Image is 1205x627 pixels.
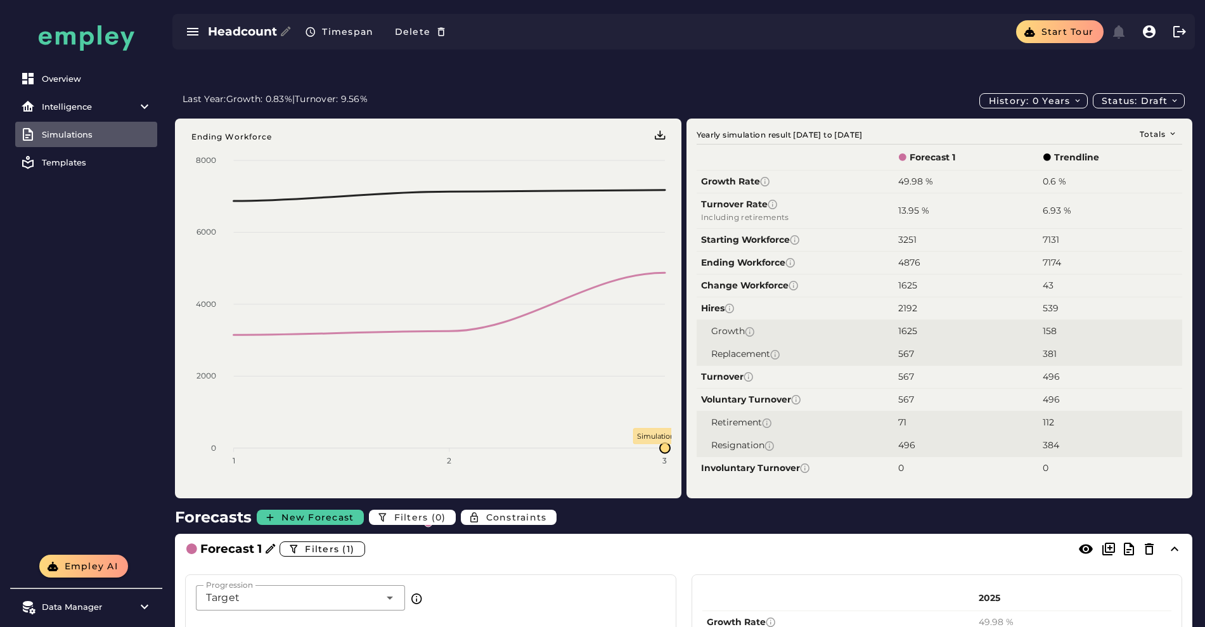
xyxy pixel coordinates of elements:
[711,347,890,361] span: Replacement
[1043,394,1060,405] span: 496
[1043,348,1057,359] span: 381
[1101,95,1180,107] span: Status: Draft
[280,541,365,557] button: Filters (1)
[663,456,667,465] tspan: 3
[654,130,665,141] div: Menu
[1043,280,1054,291] span: 43
[898,348,914,359] span: 567
[701,302,890,315] span: Hires
[654,130,667,143] img: f295f6VBWCpnzUQgECAAAIIwGMrBLoTQADdE6R+CAQIIIAAPLZCoDsBBNA9QeqHQIAAAgjAYysEuhNAAN0TpH4IBAgggAA8tk...
[226,93,295,105] span: Growth: 0.83%
[1043,325,1057,337] span: 158
[197,227,216,236] tspan: 6000
[701,198,890,211] span: Turnover Rate
[898,371,914,382] span: 567
[295,93,368,105] span: Turnover: 9.56%
[898,439,915,451] span: 496
[447,456,451,465] tspan: 2
[196,155,216,165] tspan: 8000
[42,74,152,84] div: Overview
[979,591,1000,605] span: 2025
[1040,26,1093,37] span: Start tour
[701,175,890,188] span: Growth Rate
[233,456,235,465] tspan: 1
[1131,129,1183,139] button: Totals
[200,540,262,558] h3: Forecast 1
[898,205,929,216] span: 13.95 %
[1043,371,1060,382] span: 496
[191,132,272,141] text: Ending Workforce
[898,394,914,405] span: 567
[898,176,933,187] span: 49.98 %
[898,462,904,474] span: 0
[898,417,906,428] span: 71
[197,371,216,380] tspan: 2000
[701,370,890,384] span: Turnover
[297,20,383,43] button: Timespan
[461,510,557,525] button: Constraints
[898,234,917,245] span: 3251
[898,302,917,314] span: 2192
[175,506,254,529] h2: Forecasts
[1054,151,1099,164] span: Trendline
[206,590,240,605] span: Target
[211,443,216,453] tspan: 0
[183,93,226,105] span: Last Year:
[711,416,890,429] span: Retirement
[15,66,157,91] a: Overview
[394,26,430,37] span: Delete
[1043,417,1054,428] span: 112
[1043,234,1059,245] span: 7131
[15,122,157,147] a: Simulations
[910,151,955,164] span: Forecast 1
[42,129,152,139] div: Simulations
[1043,205,1071,216] span: 6.93 %
[304,543,354,555] span: Filters (1)
[196,299,216,309] tspan: 4000
[711,439,890,452] span: Resignation
[697,129,863,144] span: Yearly simulation result [DATE] to [DATE]
[1043,439,1059,451] span: 384
[898,257,920,268] span: 4876
[1043,462,1048,474] span: 0
[281,512,354,523] span: New Forecast
[701,393,890,406] span: Voluntary Turnover
[321,26,373,37] span: Timespan
[1139,129,1178,139] span: Totals
[711,325,890,338] span: Growth
[701,462,890,475] span: Involuntary Turnover
[42,101,131,112] div: Intelligence
[979,93,1087,108] button: History: 0 years
[257,510,364,525] button: New Forecast
[383,20,454,43] button: Delete
[393,512,446,523] span: Filters (0)
[208,23,277,41] h3: Headcount
[1016,20,1104,43] button: Start tour
[63,560,118,572] span: Empley AI
[369,510,456,525] button: Filters (0)
[485,512,546,523] span: Constraints
[1043,257,1061,268] span: 7174
[1043,302,1059,314] span: 539
[1093,93,1185,108] button: Status: Draft
[42,157,152,167] div: Templates
[898,325,917,337] span: 1625
[15,150,157,175] a: Templates
[701,256,890,269] span: Ending Workforce
[1043,176,1066,187] span: 0.6 %
[42,602,131,612] div: Data Manager
[701,233,890,247] span: Starting Workforce
[988,95,1081,107] span: History: 0 years
[292,93,295,105] span: |
[898,280,917,291] span: 1625
[39,555,128,578] button: Empley AI
[701,211,890,224] span: Including retirements
[701,279,890,292] span: Change Workforce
